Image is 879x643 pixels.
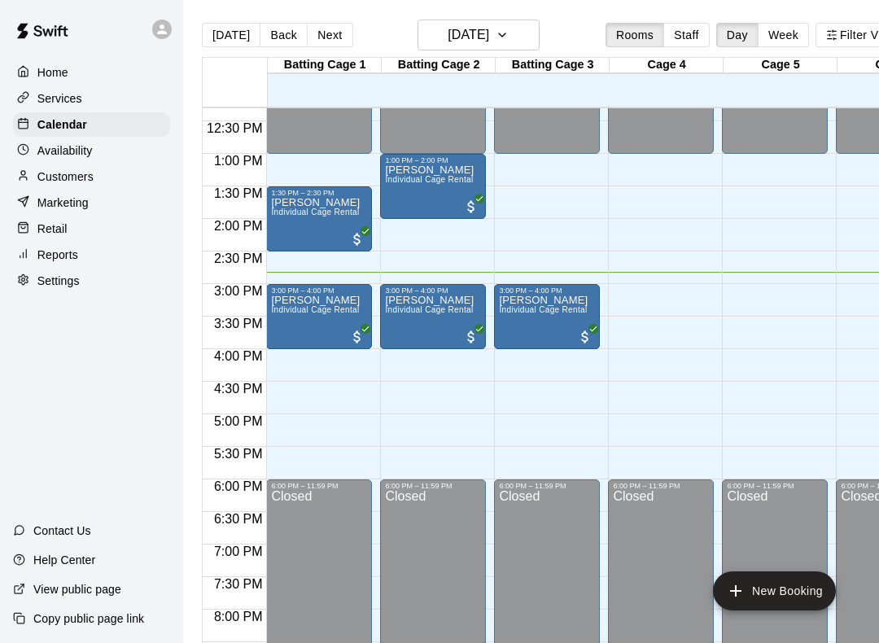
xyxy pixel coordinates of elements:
h6: [DATE] [448,24,489,46]
a: Settings [13,269,170,293]
span: 8:00 PM [210,610,267,623]
p: Availability [37,142,93,159]
span: 6:30 PM [210,512,267,526]
span: All customers have paid [349,329,365,345]
div: 3:00 PM – 4:00 PM: Dee [266,284,372,349]
span: 6:00 PM [210,479,267,493]
span: 7:00 PM [210,545,267,558]
span: 7:30 PM [210,577,267,591]
button: [DATE] [202,23,260,47]
span: All customers have paid [463,329,479,345]
p: Services [37,90,82,107]
span: 12:30 PM [203,121,266,135]
p: Reports [37,247,78,263]
div: 3:00 PM – 4:00 PM [385,287,481,295]
div: Batting Cage 3 [496,58,610,73]
button: Back [260,23,308,47]
div: 6:00 PM – 11:59 PM [613,482,709,490]
span: All customers have paid [577,329,593,345]
p: Help Center [33,552,95,568]
div: Cage 4 [610,58,724,73]
span: 1:30 PM [210,186,267,200]
span: 5:30 PM [210,447,267,461]
p: View public page [33,581,121,597]
p: Customers [37,168,94,185]
button: Day [716,23,759,47]
span: 4:30 PM [210,382,267,396]
a: Marketing [13,190,170,215]
a: Services [13,86,170,111]
span: 3:00 PM [210,284,267,298]
a: Reports [13,243,170,267]
span: 1:00 PM [210,154,267,168]
span: Individual Cage Rental [385,305,473,314]
div: 3:00 PM – 4:00 PM: Individual Cage Rental [380,284,486,349]
div: 3:00 PM – 4:00 PM [499,287,595,295]
div: 1:30 PM – 2:30 PM [271,189,367,197]
div: Batting Cage 2 [382,58,496,73]
span: 4:00 PM [210,349,267,363]
p: Copy public page link [33,610,144,627]
div: 6:00 PM – 11:59 PM [271,482,367,490]
button: Week [758,23,809,47]
div: 1:00 PM – 2:00 PM: Joel Lyons [380,154,486,219]
span: 2:30 PM [210,252,267,265]
a: Calendar [13,112,170,137]
a: Customers [13,164,170,189]
span: 2:00 PM [210,219,267,233]
button: add [713,571,836,610]
span: Individual Cage Rental [499,305,587,314]
div: 3:00 PM – 4:00 PM: Individual Cage Rental [494,284,600,349]
span: 5:00 PM [210,414,267,428]
div: 6:00 PM – 11:59 PM [727,482,823,490]
div: 1:30 PM – 2:30 PM: Individual Cage Rental [266,186,372,252]
p: Settings [37,273,80,289]
p: Home [37,64,68,81]
div: 6:00 PM – 11:59 PM [499,482,595,490]
button: Rooms [606,23,664,47]
span: Individual Cage Rental [271,305,359,314]
span: 3:30 PM [210,317,267,330]
p: Marketing [37,195,89,211]
span: Individual Cage Rental [271,208,359,217]
p: Calendar [37,116,87,133]
div: 3:00 PM – 4:00 PM [271,287,367,295]
div: Cage 5 [724,58,837,73]
div: Batting Cage 1 [268,58,382,73]
div: 6:00 PM – 11:59 PM [385,482,481,490]
div: 1:00 PM – 2:00 PM [385,156,481,164]
button: Staff [663,23,710,47]
span: All customers have paid [463,199,479,215]
span: Individual Cage Rental [385,175,473,184]
button: [DATE] [418,20,540,50]
span: All customers have paid [349,231,365,247]
a: Retail [13,217,170,241]
button: Next [307,23,352,47]
a: Availability [13,138,170,163]
p: Contact Us [33,523,91,539]
a: Home [13,60,170,85]
p: Retail [37,221,68,237]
